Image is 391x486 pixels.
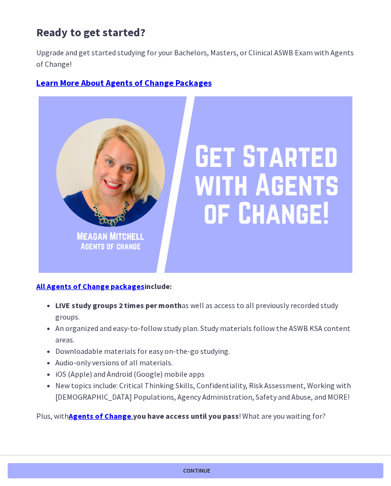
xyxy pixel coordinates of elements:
[36,77,212,88] span: Learn More About Agents of Change Packages
[69,411,131,421] a: Agents of Change
[39,96,352,273] img: Get_Started_with_Agents_of_Change.png
[144,281,172,291] strong: include:
[55,322,355,345] li: An organized and easy-to-follow study plan. Study materials follow the ASWB KSA content areas.
[36,47,355,70] p: Upgrade and get started studying for your Bachelors, Masters, or Clinical ASWB Exam with Agents o...
[55,380,355,403] li: New topics include: Critical Thinking Skills, Confidentiality, Risk Assessment, Working with [DEM...
[36,78,212,88] a: Learn More About Agents of Change Packages
[55,368,355,380] li: iOS (Apple) and Android (Google) mobile apps
[36,25,145,40] span: Ready to get started?
[55,357,355,368] li: Audio-only versions of all materials.
[36,281,144,291] a: All Agents of Change packages
[183,467,210,475] span: Continue
[55,300,177,310] strong: LIVE study groups 2 times per mont
[36,410,355,422] p: Plus, with , ! What are you waiting for?
[133,411,239,421] strong: you have access until you pass
[177,300,182,310] strong: h
[55,300,355,322] li: as well as access to all previously recorded study groups.
[8,463,383,478] button: Continue
[55,345,355,357] li: Downloadable materials for easy on-the-go studying.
